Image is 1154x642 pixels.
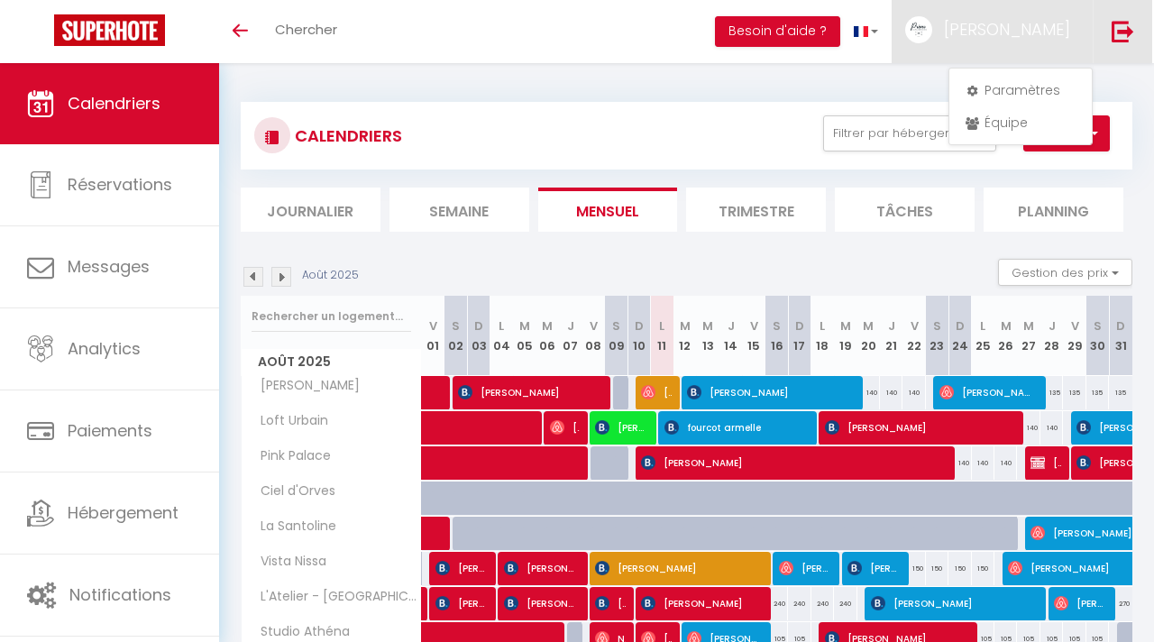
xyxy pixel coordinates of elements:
th: 08 [582,296,604,376]
abbr: M [542,317,553,335]
span: [PERSON_NAME] [847,551,900,585]
abbr: S [612,317,620,335]
span: Studio Athéna [244,622,354,642]
th: 03 [467,296,490,376]
div: 135 [1086,376,1109,409]
span: Notifications [69,583,171,606]
div: 150 [926,552,948,585]
th: 14 [719,296,742,376]
abbr: J [1049,317,1056,335]
span: [PERSON_NAME] [595,551,760,585]
button: Filtrer par hébergement [823,115,996,151]
a: Équipe [954,107,1087,138]
span: [PERSON_NAME] [939,375,1037,409]
th: 04 [490,296,513,376]
abbr: D [795,317,804,335]
div: 140 [880,376,902,409]
div: 135 [1109,376,1132,409]
th: 17 [788,296,811,376]
th: 30 [1086,296,1109,376]
abbr: L [659,317,664,335]
img: Super Booking [54,14,165,46]
th: 21 [880,296,902,376]
div: 270 [1109,587,1132,620]
div: 150 [972,552,994,585]
abbr: S [933,317,941,335]
div: 240 [834,587,856,620]
span: [PERSON_NAME] [687,375,852,409]
div: 150 [948,552,971,585]
th: 11 [651,296,673,376]
div: 240 [788,587,811,620]
abbr: M [863,317,874,335]
span: Pink Palace [244,446,335,466]
span: [PERSON_NAME] [504,586,579,620]
span: [PERSON_NAME] [435,551,488,585]
th: 29 [1063,296,1085,376]
div: 135 [1040,376,1063,409]
abbr: V [750,317,758,335]
th: 31 [1109,296,1132,376]
div: 140 [948,446,971,480]
abbr: V [429,317,437,335]
li: Journalier [241,188,380,232]
div: 140 [1040,411,1063,445]
span: [PERSON_NAME] [458,375,600,409]
span: [PERSON_NAME] [1030,445,1060,480]
span: [PERSON_NAME] [944,18,1070,41]
th: 05 [513,296,536,376]
abbr: M [1001,317,1012,335]
abbr: L [499,317,504,335]
abbr: D [635,317,644,335]
img: ... [905,16,932,43]
span: L'Atelier - [GEOGRAPHIC_DATA] [244,587,425,607]
button: Besoin d'aide ? [715,16,840,47]
th: 01 [422,296,444,376]
li: Trimestre [686,188,826,232]
span: [PERSON_NAME] [PERSON_NAME] Vikoler [504,551,579,585]
th: 02 [444,296,467,376]
th: 24 [948,296,971,376]
span: Vista Nissa [244,552,331,572]
span: [PERSON_NAME] [435,586,488,620]
span: [PERSON_NAME] [595,410,647,445]
div: 135 [1063,376,1085,409]
span: Paiements [68,419,152,442]
th: 23 [926,296,948,376]
a: Paramètres [954,75,1087,105]
p: Août 2025 [302,267,359,284]
abbr: L [820,317,825,335]
input: Rechercher un logement... [252,300,411,333]
li: Tâches [835,188,975,232]
th: 25 [972,296,994,376]
abbr: M [1023,317,1034,335]
div: 140 [972,446,994,480]
span: Ciel d'Orves [244,481,340,501]
div: 140 [857,376,880,409]
span: [PERSON_NAME] [244,376,364,396]
th: 16 [765,296,788,376]
th: 15 [742,296,765,376]
span: [PERSON_NAME] [641,375,671,409]
li: Semaine [389,188,529,232]
span: [PERSON_NAME] [641,586,761,620]
th: 20 [857,296,880,376]
th: 18 [811,296,834,376]
span: [PERSON_NAME] [825,410,1012,445]
span: [PERSON_NAME] [1054,586,1106,620]
th: 10 [627,296,650,376]
span: Réservations [68,173,172,196]
span: [PERSON_NAME] [779,551,831,585]
img: logout [1112,20,1134,42]
abbr: D [474,317,483,335]
span: La Santoline [244,517,341,537]
th: 19 [834,296,856,376]
abbr: M [702,317,713,335]
span: [PERSON_NAME] [595,586,625,620]
div: 240 [811,587,834,620]
span: [PERSON_NAME] [550,410,580,445]
abbr: V [911,317,919,335]
span: [PERSON_NAME] [641,445,941,480]
th: 09 [605,296,627,376]
th: 22 [902,296,925,376]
